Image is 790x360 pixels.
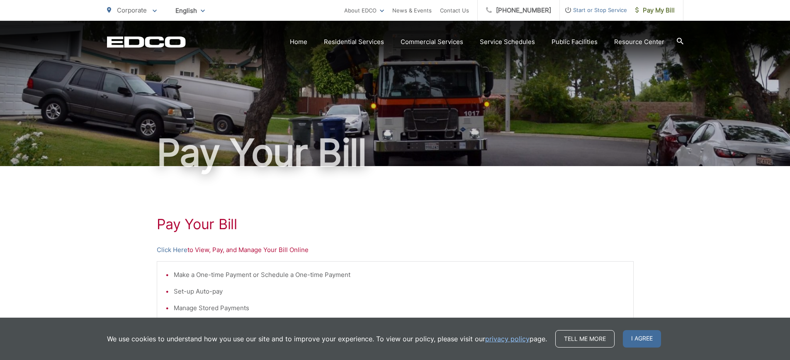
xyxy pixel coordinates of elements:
[401,37,463,47] a: Commercial Services
[174,287,625,296] li: Set-up Auto-pay
[157,216,634,233] h1: Pay Your Bill
[635,5,675,15] span: Pay My Bill
[344,5,384,15] a: About EDCO
[623,330,661,348] span: I agree
[157,245,634,255] p: to View, Pay, and Manage Your Bill Online
[169,3,211,18] span: English
[107,132,683,174] h1: Pay Your Bill
[290,37,307,47] a: Home
[107,36,186,48] a: EDCD logo. Return to the homepage.
[157,245,187,255] a: Click Here
[552,37,598,47] a: Public Facilities
[440,5,469,15] a: Contact Us
[614,37,664,47] a: Resource Center
[392,5,432,15] a: News & Events
[174,303,625,313] li: Manage Stored Payments
[324,37,384,47] a: Residential Services
[107,334,547,344] p: We use cookies to understand how you use our site and to improve your experience. To view our pol...
[555,330,615,348] a: Tell me more
[480,37,535,47] a: Service Schedules
[117,6,147,14] span: Corporate
[485,334,530,344] a: privacy policy
[174,270,625,280] li: Make a One-time Payment or Schedule a One-time Payment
